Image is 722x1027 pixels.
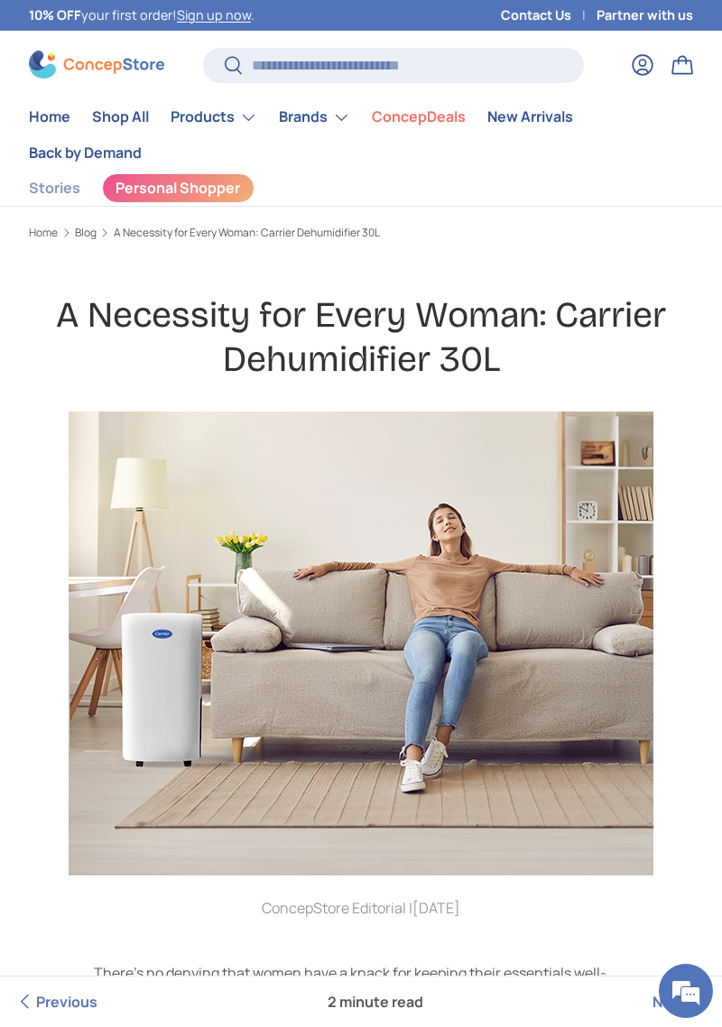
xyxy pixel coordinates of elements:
span: Personal Shopper [116,180,240,195]
a: Previous [14,976,97,1027]
p: There's no denying that women have a knack for keeping their essentials well-maintained and in to... [94,962,628,1027]
p: ConcepStore Editorial | [29,897,693,919]
nav: Secondary [29,171,693,206]
a: Shop All [92,99,149,134]
a: Products [171,99,257,135]
a: Home [29,99,70,134]
nav: Primary [29,99,693,171]
span: Next [653,992,686,1012]
nav: Breadcrumbs [29,225,693,241]
a: New Arrivals [487,99,573,134]
span: 2 minute read [313,976,438,1027]
time: [DATE] [412,898,460,918]
a: Stories [29,171,80,206]
h1: A Necessity for Every Woman: Carrier Dehumidifier 30L [29,293,693,383]
a: Brands [279,99,350,135]
a: Partner with us [597,5,693,25]
a: Home [29,227,58,238]
p: your first order! . [29,5,255,25]
a: A Necessity for Every Woman: Carrier Dehumidifier 30L [114,227,380,238]
a: Blog [75,227,97,238]
a: Back by Demand [29,135,142,171]
summary: Products [160,99,268,135]
img: https://concepstore.ph/products/carrier-dehumidifier-30l [69,412,653,875]
summary: Brands [268,99,361,135]
a: Sign up now [177,6,251,23]
a: Personal Shopper [102,173,255,202]
a: Next [653,976,708,1027]
strong: 10% OFF [29,6,81,23]
a: ConcepDeals [372,99,466,134]
span: Previous [36,992,97,1012]
img: ConcepStore [29,51,164,79]
a: Contact Us [501,5,597,25]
